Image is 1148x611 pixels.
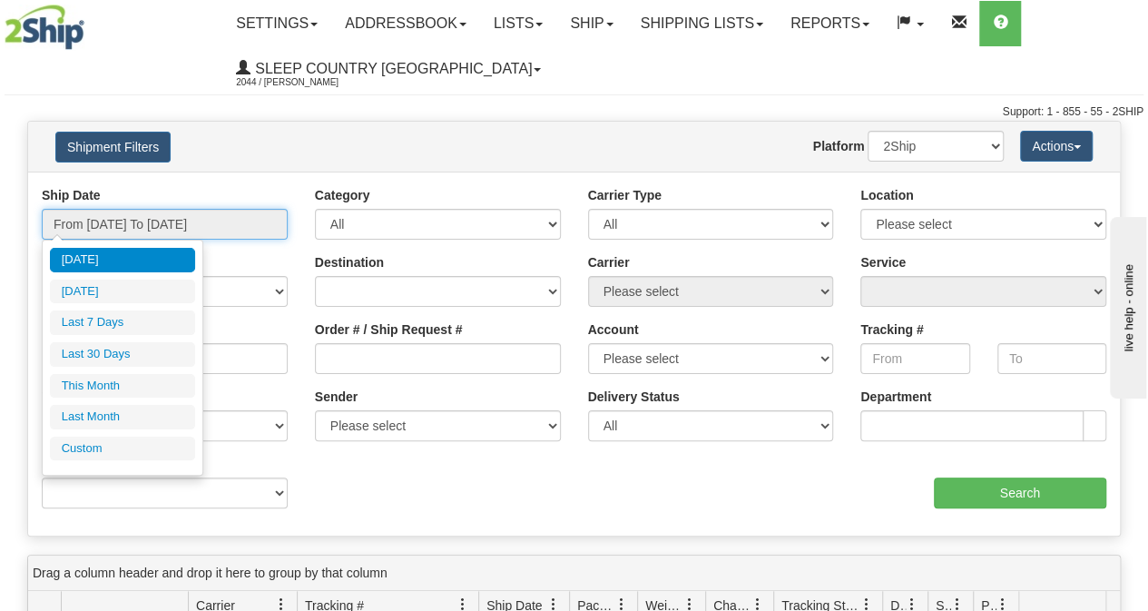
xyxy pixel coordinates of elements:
[50,342,195,367] li: Last 30 Days
[588,388,680,406] label: Delivery Status
[14,15,168,29] div: live help - online
[236,74,372,92] span: 2044 / [PERSON_NAME]
[315,186,370,204] label: Category
[934,478,1107,508] input: Search
[556,1,626,46] a: Ship
[860,186,913,204] label: Location
[777,1,883,46] a: Reports
[860,343,969,374] input: From
[860,320,923,339] label: Tracking #
[28,556,1120,591] div: grid grouping header
[315,388,358,406] label: Sender
[588,186,662,204] label: Carrier Type
[480,1,556,46] a: Lists
[627,1,777,46] a: Shipping lists
[50,248,195,272] li: [DATE]
[50,405,195,429] li: Last Month
[315,253,384,271] label: Destination
[55,132,171,163] button: Shipment Filters
[42,186,101,204] label: Ship Date
[588,320,639,339] label: Account
[588,253,630,271] label: Carrier
[331,1,480,46] a: Addressbook
[860,253,906,271] label: Service
[1106,212,1146,398] iframe: chat widget
[315,320,463,339] label: Order # / Ship Request #
[5,5,84,50] img: logo2044.jpg
[50,310,195,335] li: Last 7 Days
[813,137,865,155] label: Platform
[860,388,931,406] label: Department
[997,343,1106,374] input: To
[50,374,195,399] li: This Month
[222,46,554,92] a: Sleep Country [GEOGRAPHIC_DATA] 2044 / [PERSON_NAME]
[50,280,195,304] li: [DATE]
[222,1,331,46] a: Settings
[50,437,195,461] li: Custom
[5,104,1143,120] div: Support: 1 - 855 - 55 - 2SHIP
[250,61,532,76] span: Sleep Country [GEOGRAPHIC_DATA]
[1020,131,1093,162] button: Actions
